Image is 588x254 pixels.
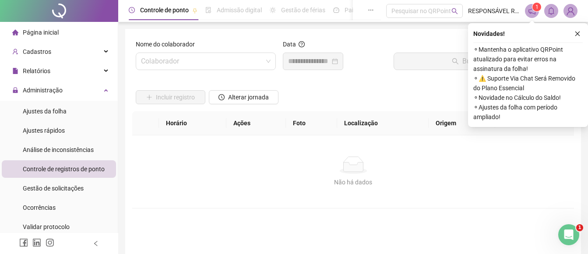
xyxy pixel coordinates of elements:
div: Não há dados [143,177,563,187]
span: Ajustes rápidos [23,127,65,134]
span: facebook [19,238,28,247]
span: Análise de inconsistências [23,146,94,153]
button: Incluir registro [136,90,205,104]
span: ⚬ Novidade no Cálculo do Saldo! [473,93,583,102]
span: Validar protocolo [23,223,70,230]
span: ⚬ Ajustes da folha com período ampliado! [473,102,583,122]
span: Alterar jornada [228,92,269,102]
button: Alterar jornada [209,90,278,104]
th: Ações [226,111,286,135]
span: 1 [576,224,583,231]
span: clock-circle [218,94,225,100]
span: Administração [23,87,63,94]
span: Ocorrências [23,204,56,211]
a: Alterar jornada [209,95,278,102]
span: lock [12,87,18,93]
th: Foto [286,111,337,135]
iframe: Intercom live chat [558,224,579,245]
th: Horário [159,111,226,135]
span: Gestão de solicitações [23,185,84,192]
span: linkedin [32,238,41,247]
span: instagram [46,238,54,247]
th: Origem [429,111,495,135]
span: left [93,240,99,247]
span: Ajustes da folha [23,108,67,115]
span: ⚬ ⚠️ Suporte Via Chat Será Removido do Plano Essencial [473,74,583,93]
span: Controle de registros de ponto [23,166,105,173]
th: Localização [337,111,429,135]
